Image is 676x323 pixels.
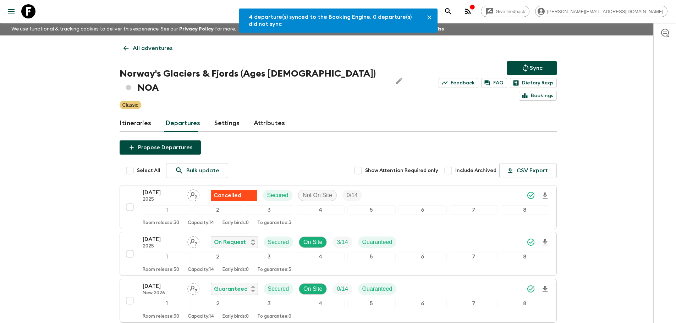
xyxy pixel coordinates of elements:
div: 2 [194,252,242,261]
svg: Download Onboarding [541,191,549,200]
span: Show Attention Required only [365,167,438,174]
p: Early birds: 0 [222,267,249,273]
svg: Synced Successfully [527,238,535,246]
span: Assign pack leader [187,285,199,291]
p: 0 / 14 [347,191,358,200]
div: 3 [245,205,293,215]
a: Dietary Reqs [510,78,557,88]
a: Itineraries [120,115,151,132]
div: 2 [194,299,242,308]
span: [PERSON_NAME][EMAIL_ADDRESS][DOMAIN_NAME] [543,9,667,14]
svg: Download Onboarding [541,238,549,247]
span: Assign pack leader [187,238,199,244]
div: 5 [347,252,396,261]
div: 5 [347,205,396,215]
div: 4 [296,205,344,215]
svg: Synced Successfully [527,285,535,293]
p: To guarantee: 3 [257,267,291,273]
p: 0 / 14 [337,285,348,293]
div: Trip Fill [332,283,352,295]
p: 3 / 14 [337,238,348,246]
div: 8 [501,205,549,215]
p: Cancelled [214,191,241,200]
p: Capacity: 14 [188,220,214,226]
div: 1 [143,252,191,261]
p: Guaranteed [362,238,392,246]
span: Assign pack leader [187,191,199,197]
button: [DATE]2025Assign pack leaderFlash Pack cancellationSecuredNot On SiteTrip Fill12345678Room releas... [120,185,557,229]
p: Secured [268,238,289,246]
span: Include Archived [455,167,496,174]
div: 5 [347,299,396,308]
p: Secured [267,191,288,200]
div: 8 [501,299,549,308]
p: Secured [268,285,289,293]
div: 6 [399,299,447,308]
button: menu [4,4,18,18]
p: 2025 [143,197,182,202]
svg: Synced Successfully [527,191,535,200]
a: Bookings [519,91,557,101]
p: [DATE] [143,282,182,290]
div: Secured [264,236,293,248]
span: Select All [137,167,160,174]
span: Give feedback [492,9,529,14]
p: Not On Site [303,191,332,200]
div: Trip Fill [332,236,352,248]
div: 4 [296,299,344,308]
p: Capacity: 14 [188,314,214,319]
p: [DATE] [143,188,182,197]
p: Capacity: 14 [188,267,214,273]
div: 6 [399,205,447,215]
p: Room release: 30 [143,267,179,273]
a: FAQ [481,78,507,88]
p: Early birds: 0 [222,314,249,319]
p: Guaranteed [362,285,392,293]
div: 1 [143,205,191,215]
div: [PERSON_NAME][EMAIL_ADDRESS][DOMAIN_NAME] [535,6,667,17]
button: search adventures [441,4,455,18]
p: To guarantee: 3 [257,220,291,226]
div: 3 [245,299,293,308]
p: Early birds: 0 [222,220,249,226]
a: Privacy Policy [179,27,214,32]
a: Give feedback [481,6,529,17]
div: Flash Pack cancellation [211,190,257,201]
div: On Site [299,283,327,295]
p: [DATE] [143,235,182,244]
p: All adventures [133,44,172,52]
div: 4 [296,252,344,261]
p: Room release: 30 [143,220,179,226]
button: Propose Departures [120,140,201,155]
div: Secured [263,190,293,201]
div: Not On Site [298,190,337,201]
div: 6 [399,252,447,261]
svg: Download Onboarding [541,285,549,294]
div: Trip Fill [342,190,362,201]
button: [DATE]2025Assign pack leaderOn RequestSecuredOn SiteTrip FillGuaranteed12345678Room release:30Cap... [120,232,557,276]
button: [DATE]New 2026Assign pack leaderGuaranteedSecuredOn SiteTrip FillGuaranteed12345678Room release:3... [120,279,557,323]
button: Edit Adventure Title [392,67,406,95]
a: Settings [214,115,240,132]
a: Attributes [254,115,285,132]
button: CSV Export [499,163,557,178]
p: On Site [303,285,322,293]
div: 7 [450,299,498,308]
p: Bulk update [186,166,219,175]
p: New 2026 [143,290,182,296]
div: 4 departure(s) synced to the Booking Engine. 0 departure(s) did not sync [249,11,418,30]
h1: Norway's Glaciers & Fjords (Ages [DEMOGRAPHIC_DATA]) NOA [120,67,387,95]
a: Departures [165,115,200,132]
a: All adventures [120,41,176,55]
div: 3 [245,252,293,261]
div: Secured [264,283,293,295]
div: 1 [143,299,191,308]
p: On Request [214,238,246,246]
p: Sync [530,64,543,72]
div: On Site [299,236,327,248]
div: 8 [501,252,549,261]
p: Room release: 30 [143,314,179,319]
a: Feedback [439,78,478,88]
div: 2 [194,205,242,215]
p: Guaranteed [214,285,248,293]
